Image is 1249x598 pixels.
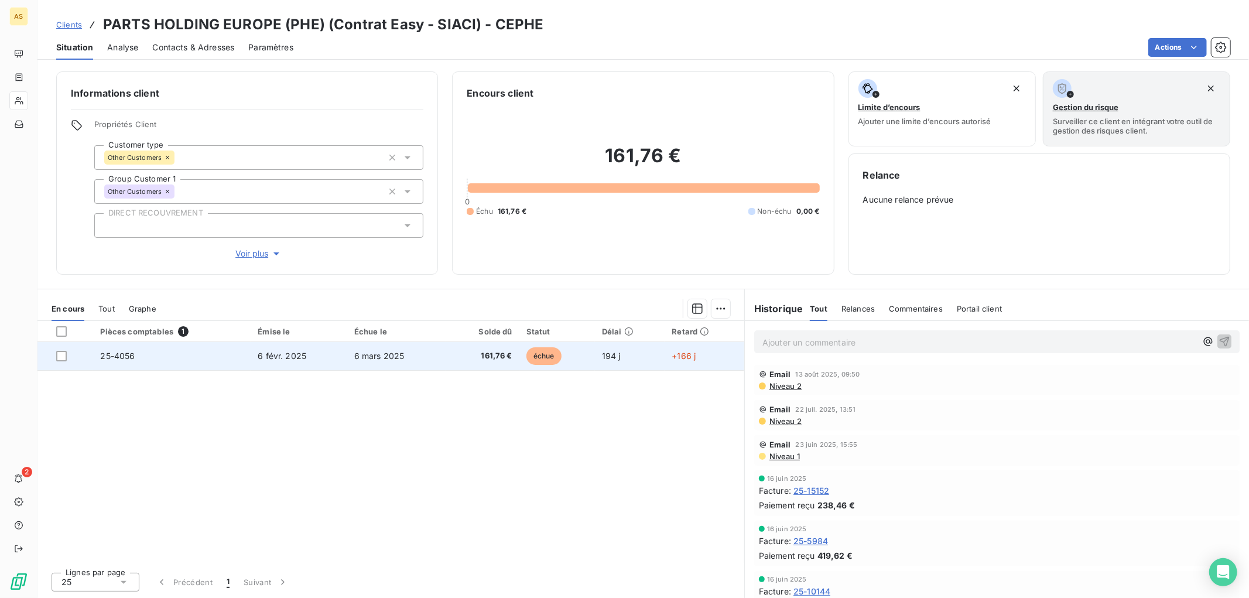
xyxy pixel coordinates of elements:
[769,440,791,449] span: Email
[758,206,792,217] span: Non-échu
[174,186,184,197] input: Ajouter une valeur
[768,381,802,391] span: Niveau 2
[248,42,293,53] span: Paramètres
[94,119,423,136] span: Propriétés Client
[796,406,856,413] span: 22 juil. 2025, 13:51
[129,304,156,313] span: Graphe
[453,350,512,362] span: 161,76 €
[817,549,853,562] span: 419,62 €
[767,576,807,583] span: 16 juin 2025
[178,326,189,337] span: 1
[759,585,791,597] span: Facture :
[759,484,791,497] span: Facture :
[1148,38,1207,57] button: Actions
[796,371,860,378] span: 13 août 2025, 09:50
[810,304,827,313] span: Tout
[759,535,791,547] span: Facture :
[863,194,1216,206] span: Aucune relance prévue
[796,441,858,448] span: 23 juin 2025, 15:55
[602,351,621,361] span: 194 j
[22,467,32,477] span: 2
[354,327,439,336] div: Échue le
[767,525,807,532] span: 16 juin 2025
[526,347,562,365] span: échue
[796,206,820,217] span: 0,00 €
[465,197,470,206] span: 0
[107,42,138,53] span: Analyse
[354,351,405,361] span: 6 mars 2025
[56,19,82,30] a: Clients
[793,484,829,497] span: 25-15152
[841,304,875,313] span: Relances
[793,585,830,597] span: 25-10144
[108,188,162,195] span: Other Customers
[227,576,230,588] span: 1
[602,327,658,336] div: Délai
[258,327,340,336] div: Émise le
[889,304,943,313] span: Commentaires
[476,206,493,217] span: Échu
[71,86,423,100] h6: Informations client
[103,14,544,35] h3: PARTS HOLDING EUROPE (PHE) (Contrat Easy - SIACI) - CEPHE
[52,304,84,313] span: En cours
[769,370,791,379] span: Email
[1053,117,1220,135] span: Surveiller ce client en intégrant votre outil de gestion des risques client.
[104,220,114,231] input: Ajouter une valeur
[9,7,28,26] div: AS
[258,351,306,361] span: 6 févr. 2025
[98,304,115,313] span: Tout
[768,416,802,426] span: Niveau 2
[759,549,815,562] span: Paiement reçu
[672,351,696,361] span: +166 j
[152,42,234,53] span: Contacts & Adresses
[453,327,512,336] div: Solde dû
[672,327,737,336] div: Retard
[94,247,423,260] button: Voir plus
[957,304,1002,313] span: Portail client
[220,570,237,594] button: 1
[848,71,1036,146] button: Limite d’encoursAjouter une limite d’encours autorisé
[745,302,803,316] h6: Historique
[858,102,921,112] span: Limite d’encours
[793,535,828,547] span: 25-5984
[1209,558,1237,586] div: Open Intercom Messenger
[235,248,282,259] span: Voir plus
[767,475,807,482] span: 16 juin 2025
[769,405,791,414] span: Email
[56,20,82,29] span: Clients
[863,168,1216,182] h6: Relance
[467,86,533,100] h6: Encours client
[817,499,855,511] span: 238,46 €
[9,572,28,591] img: Logo LeanPay
[1043,71,1230,146] button: Gestion du risqueSurveiller ce client en intégrant votre outil de gestion des risques client.
[174,152,184,163] input: Ajouter une valeur
[61,576,71,588] span: 25
[108,154,162,161] span: Other Customers
[759,499,815,511] span: Paiement reçu
[1053,102,1118,112] span: Gestion du risque
[526,327,588,336] div: Statut
[467,144,819,179] h2: 161,76 €
[768,452,800,461] span: Niveau 1
[237,570,296,594] button: Suivant
[858,117,991,126] span: Ajouter une limite d’encours autorisé
[498,206,526,217] span: 161,76 €
[100,351,135,361] span: 25-4056
[149,570,220,594] button: Précédent
[56,42,93,53] span: Situation
[100,326,244,337] div: Pièces comptables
